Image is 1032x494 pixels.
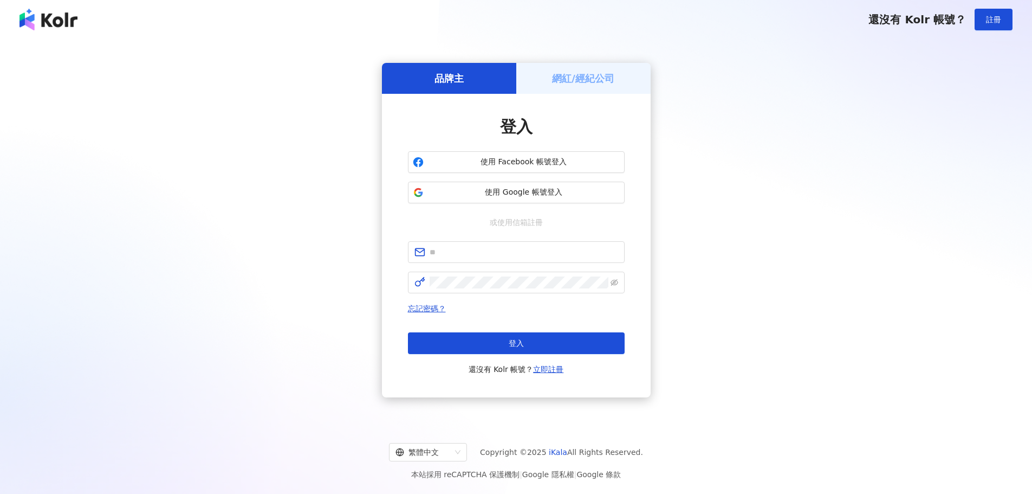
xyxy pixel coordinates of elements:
[395,444,451,461] div: 繁體中文
[480,446,643,459] span: Copyright © 2025 All Rights Reserved.
[522,470,574,479] a: Google 隱私權
[986,15,1001,24] span: 註冊
[408,151,625,173] button: 使用 Facebook 帳號登入
[509,339,524,348] span: 登入
[576,470,621,479] a: Google 條款
[434,72,464,85] h5: 品牌主
[520,470,522,479] span: |
[549,448,567,457] a: iKala
[411,468,621,481] span: 本站採用 reCAPTCHA 保護機制
[975,9,1012,30] button: 註冊
[482,216,550,228] span: 或使用信箱註冊
[20,9,77,30] img: logo
[574,470,577,479] span: |
[500,117,533,136] span: 登入
[552,72,614,85] h5: 網紅/經紀公司
[408,332,625,354] button: 登入
[428,187,620,198] span: 使用 Google 帳號登入
[868,13,966,26] span: 還沒有 Kolr 帳號？
[408,304,446,313] a: 忘記密碼？
[428,157,620,168] span: 使用 Facebook 帳號登入
[611,279,618,286] span: eye-invisible
[469,363,564,376] span: 還沒有 Kolr 帳號？
[533,365,563,374] a: 立即註冊
[408,182,625,203] button: 使用 Google 帳號登入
